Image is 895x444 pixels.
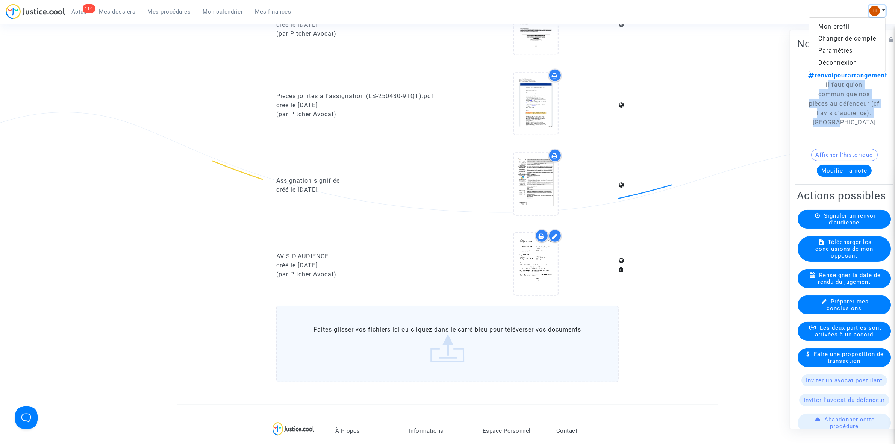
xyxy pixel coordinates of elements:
button: Afficher l'historique [811,149,878,161]
div: créé le [DATE] [276,185,442,194]
a: Déconnexion [809,57,885,69]
img: jc-logo.svg [6,4,65,19]
h2: Notes [797,37,892,50]
span: Mon calendrier [203,8,243,15]
span: il faut qu'on communique nos pièces au défendeur (cf l'avis d'audience). [GEOGRAPHIC_DATA] [808,71,887,126]
div: (par Pitcher Avocat) [276,110,442,119]
iframe: Help Scout Beacon - Open [15,406,38,429]
span: Mes finances [255,8,291,15]
span: Signaler un renvoi d'audience [824,212,875,226]
span: Télécharger les conclusions de mon opposant [815,238,873,259]
div: (par Pitcher Avocat) [276,270,442,279]
span: Faire une proposition de transaction [814,350,884,364]
span: Inviter l'avocat du défendeur [804,396,885,403]
span: Actus [71,8,87,15]
img: fc99b196863ffcca57bb8fe2645aafd9 [869,6,880,16]
span: Préparer mes conclusions [827,298,869,311]
img: logo-lg.svg [273,422,314,436]
div: créé le [DATE] [276,261,442,270]
p: Espace Personnel [483,427,545,434]
h2: Actions possibles [797,189,892,202]
a: Paramètres [809,45,885,57]
div: créé le [DATE] [276,101,442,110]
span: Mes dossiers [99,8,136,15]
span: Les deux parties sont arrivées à un accord [815,324,882,338]
span: Abandonner cette procédure [825,416,875,429]
div: Pièces jointes à l'assignation (LS-250430-9TQT).pdf [276,92,442,101]
span: renvoipourarrangement [808,71,887,79]
span: Mes procédures [148,8,191,15]
a: Mon profil [809,21,885,33]
div: (par Pitcher Avocat) [276,29,442,38]
span: Renseigner la date de rendu du jugement [818,271,881,285]
p: Informations [409,427,471,434]
div: 116 [83,4,95,13]
div: Assignation signifiée [276,176,442,185]
button: Modifier la note [817,164,872,176]
div: AVIS D'AUDIENCE [276,252,442,261]
span: Inviter un avocat postulant [806,377,883,383]
a: Changer de compte [809,33,885,45]
p: À Propos [335,427,398,434]
div: créé le [DATE] [276,20,442,29]
p: Contact [556,427,619,434]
